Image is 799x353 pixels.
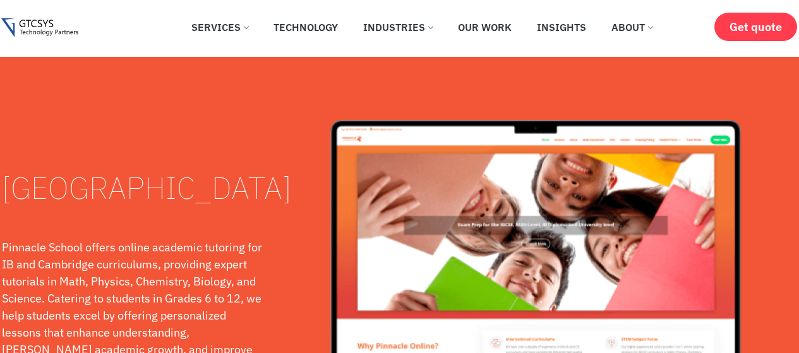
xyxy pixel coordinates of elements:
[1,18,78,38] img: Gtcsys logo
[714,13,797,41] a: Get quote
[2,168,291,207] span: [GEOGRAPHIC_DATA]
[182,13,258,41] a: Services
[264,13,347,41] a: Technology
[448,13,521,41] a: Our Work
[527,13,596,41] a: Insights
[730,20,782,33] span: Get quote
[354,13,442,41] a: Industries
[602,13,662,41] a: About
